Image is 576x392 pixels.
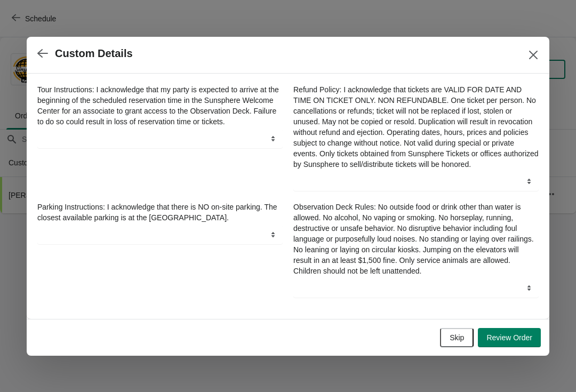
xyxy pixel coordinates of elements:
[293,202,539,276] label: Observation Deck Rules: No outside food or drink other than water is allowed. No alcohol, No vapi...
[37,84,283,127] label: Tour Instructions: I acknowledge that my party is expected to arrive at the beginning of the sche...
[37,202,283,223] label: Parking Instructions: I acknowledge that there is NO on-site parking. The closest available parki...
[450,333,464,342] span: Skip
[486,333,532,342] span: Review Order
[55,47,133,60] h2: Custom Details
[440,328,474,347] button: Skip
[293,84,539,170] label: Refund Policy: I acknowledge that tickets are VALID FOR DATE AND TIME ON TICKET ONLY. NON REFUNDA...
[478,328,541,347] button: Review Order
[524,45,543,65] button: Close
